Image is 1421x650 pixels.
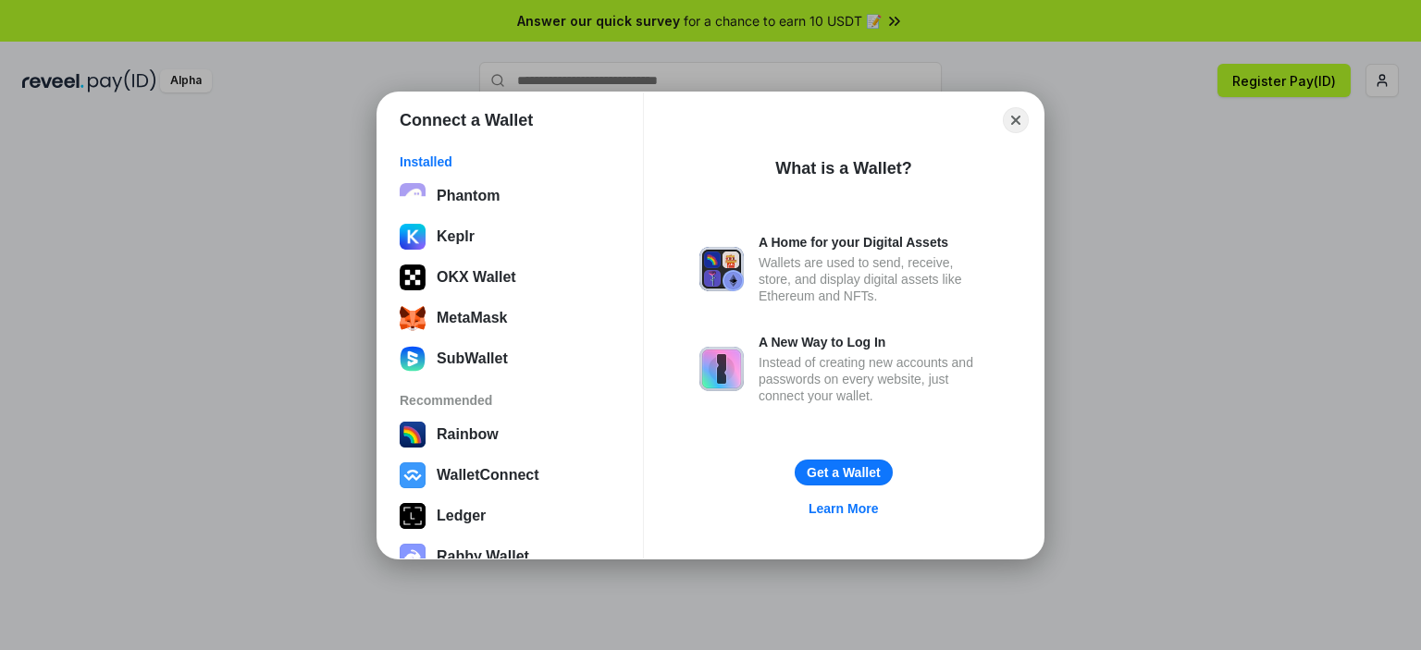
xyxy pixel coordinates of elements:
[400,462,426,488] img: svg+xml,%3Csvg%20width%3D%2228%22%20height%3D%2228%22%20viewBox%3D%220%200%2028%2028%22%20fill%3D...
[775,157,911,179] div: What is a Wallet?
[699,347,744,391] img: svg+xml,%3Csvg%20xmlns%3D%22http%3A%2F%2Fwww.w3.org%2F2000%2Fsvg%22%20fill%3D%22none%22%20viewBox...
[437,467,539,484] div: WalletConnect
[400,392,621,409] div: Recommended
[400,346,426,372] img: svg+xml;base64,PHN2ZyB3aWR0aD0iMTYwIiBoZWlnaHQ9IjE2MCIgZmlsbD0ibm9uZSIgeG1sbnM9Imh0dHA6Ly93d3cudz...
[437,350,508,367] div: SubWallet
[795,460,893,485] button: Get a Wallet
[394,457,626,494] button: WalletConnect
[394,538,626,575] button: Rabby Wallet
[759,354,988,404] div: Instead of creating new accounts and passwords on every website, just connect your wallet.
[759,234,988,251] div: A Home for your Digital Assets
[437,310,507,326] div: MetaMask
[400,264,426,290] img: 5VZ71FV6L7PA3gg3tXrdQ+DgLhC+75Wq3no69P3MC0NFQpx2lL04Ql9gHK1bRDjsSBIvScBnDTk1WrlGIZBorIDEYJj+rhdgn...
[759,254,988,304] div: Wallets are used to send, receive, store, and display digital assets like Ethereum and NFTs.
[400,422,426,448] img: svg+xml,%3Csvg%20width%3D%22120%22%20height%3D%22120%22%20viewBox%3D%220%200%20120%20120%22%20fil...
[400,503,426,529] img: svg+xml,%3Csvg%20xmlns%3D%22http%3A%2F%2Fwww.w3.org%2F2000%2Fsvg%22%20width%3D%2228%22%20height%3...
[394,178,626,215] button: Phantom
[759,334,988,350] div: A New Way to Log In
[394,218,626,255] button: Keplr
[807,464,881,481] div: Get a Wallet
[437,188,500,204] div: Phantom
[394,416,626,453] button: Rainbow
[699,247,744,291] img: svg+xml,%3Csvg%20xmlns%3D%22http%3A%2F%2Fwww.w3.org%2F2000%2Fsvg%22%20fill%3D%22none%22%20viewBox...
[400,109,533,131] h1: Connect a Wallet
[437,548,529,565] div: Rabby Wallet
[437,228,475,245] div: Keplr
[437,269,516,286] div: OKX Wallet
[437,508,486,524] div: Ledger
[394,497,626,534] button: Ledger
[394,259,626,296] button: OKX Wallet
[394,340,626,377] button: SubWallet
[394,300,626,337] button: MetaMask
[797,497,889,521] a: Learn More
[400,224,426,250] img: ByMCUfJCc2WaAAAAAElFTkSuQmCC
[400,305,426,331] img: svg+xml;base64,PHN2ZyB3aWR0aD0iMzUiIGhlaWdodD0iMzQiIHZpZXdCb3g9IjAgMCAzNSAzNCIgZmlsbD0ibm9uZSIgeG...
[1003,107,1029,133] button: Close
[400,544,426,570] img: svg+xml,%3Csvg%20xmlns%3D%22http%3A%2F%2Fwww.w3.org%2F2000%2Fsvg%22%20fill%3D%22none%22%20viewBox...
[809,500,878,517] div: Learn More
[400,183,426,209] img: epq2vO3P5aLWl15yRS7Q49p1fHTx2Sgh99jU3kfXv7cnPATIVQHAx5oQs66JWv3SWEjHOsb3kKgmE5WNBxBId7C8gm8wEgOvz...
[437,426,499,443] div: Rainbow
[400,153,621,170] div: Installed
